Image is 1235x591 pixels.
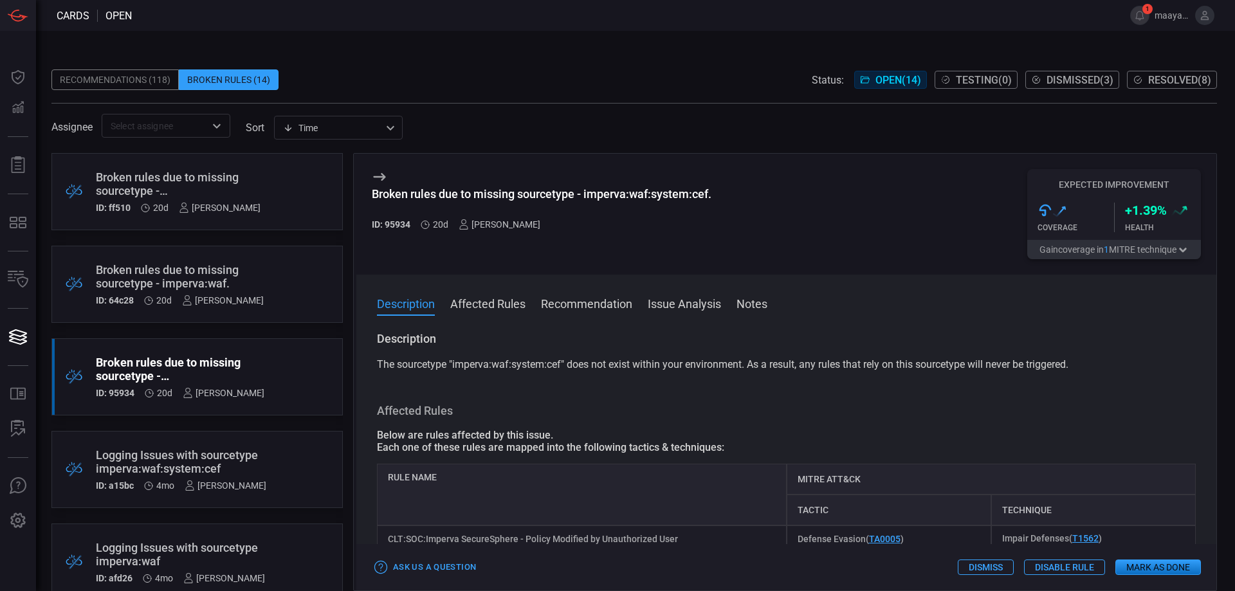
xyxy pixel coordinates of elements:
div: Time [283,122,382,134]
div: MITRE ATT&CK [787,464,1196,495]
span: Jul 21, 2025 1:34 PM [153,203,169,213]
span: Open ( 14 ) [875,74,921,86]
button: Cards [3,322,33,352]
button: Affected Rules [450,295,526,311]
div: Technique [991,495,1196,525]
h3: Description [377,331,1196,347]
div: CLT:SOC:Imperva SecureSphere - Policy Modified by Unauthorized User [377,525,787,577]
div: Broken rules due to missing sourcetype - imperva:waf:security:cef. [96,170,261,197]
h5: ID: afd26 [96,573,133,583]
span: Testing ( 0 ) [956,74,1012,86]
button: ALERT ANALYSIS [3,414,33,444]
button: Detections [3,93,33,123]
span: Apr 07, 2025 12:33 PM [156,480,174,491]
button: Gaincoverage in1MITRE technique [1027,240,1201,259]
button: Mark as Done [1115,559,1201,575]
button: Open(14) [854,71,927,89]
span: maayansh [1155,10,1190,21]
button: Dismiss [958,559,1014,575]
button: Disable Rule [1024,559,1105,575]
span: Cards [57,10,89,22]
h3: Affected Rules [377,403,1196,419]
span: Impair Defenses ( ) [1002,533,1102,543]
span: Jul 21, 2025 1:33 PM [433,219,448,230]
span: Status: [812,74,844,86]
button: Ask Us A Question [3,471,33,502]
div: Below are rules affected by this issue. [377,429,1196,441]
span: open [105,10,132,22]
span: 1 [1104,244,1109,255]
h5: ID: 64c28 [96,295,134,305]
div: Each one of these rules are mapped into the following tactics & techniques: [377,441,1196,453]
button: Ask Us a Question [372,558,479,577]
button: Resolved(8) [1127,71,1217,89]
h5: Expected Improvement [1027,179,1201,190]
label: sort [246,122,264,134]
span: Jul 21, 2025 1:33 PM [157,388,172,398]
div: Broken rules due to missing sourcetype - imperva:waf:system:cef. [372,187,711,201]
div: Health [1125,223,1202,232]
span: 1 [1142,4,1153,14]
button: Dashboard [3,62,33,93]
div: Broken rules due to missing sourcetype - imperva:waf:system:cef. [96,356,264,383]
div: Tactic [787,495,991,525]
h5: ID: 95934 [372,219,410,230]
div: [PERSON_NAME] [459,219,540,230]
div: [PERSON_NAME] [182,295,264,305]
div: Rule Name [377,464,787,525]
button: Reports [3,150,33,181]
button: 1 [1130,6,1149,25]
div: Coverage [1038,223,1114,232]
span: Apr 07, 2025 12:32 PM [155,573,173,583]
button: Dismissed(3) [1025,71,1119,89]
h3: + 1.39 % [1125,203,1167,218]
a: T1562 [1072,533,1099,543]
button: Description [377,295,435,311]
a: TA0005 [869,534,901,544]
button: Rule Catalog [3,379,33,410]
h5: ID: a15bc [96,480,134,491]
button: Preferences [3,505,33,536]
div: [PERSON_NAME] [183,388,264,398]
span: The sourcetype "imperva:waf:system:cef" does not exist within your environment. As a result, any ... [377,358,1068,370]
button: Notes [736,295,767,311]
span: Dismissed ( 3 ) [1047,74,1113,86]
div: Logging Issues with sourcetype imperva:waf:system:cef [96,448,266,475]
h5: ID: ff510 [96,203,131,213]
button: MITRE - Detection Posture [3,207,33,238]
input: Select assignee [105,118,205,134]
div: Logging Issues with sourcetype imperva:waf [96,541,265,568]
button: Testing(0) [935,71,1018,89]
div: Broken Rules (14) [179,69,279,90]
div: Broken rules due to missing sourcetype - imperva:waf. [96,263,264,290]
span: Defense Evasion ( ) [798,534,904,544]
div: [PERSON_NAME] [185,480,266,491]
span: Jul 21, 2025 1:34 PM [156,295,172,305]
h5: ID: 95934 [96,388,134,398]
button: Open [208,117,226,135]
div: [PERSON_NAME] [179,203,261,213]
button: Inventory [3,264,33,295]
div: [PERSON_NAME] [183,573,265,583]
div: Recommendations (118) [51,69,179,90]
span: Assignee [51,121,93,133]
button: Issue Analysis [648,295,721,311]
span: Resolved ( 8 ) [1148,74,1211,86]
button: Recommendation [541,295,632,311]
